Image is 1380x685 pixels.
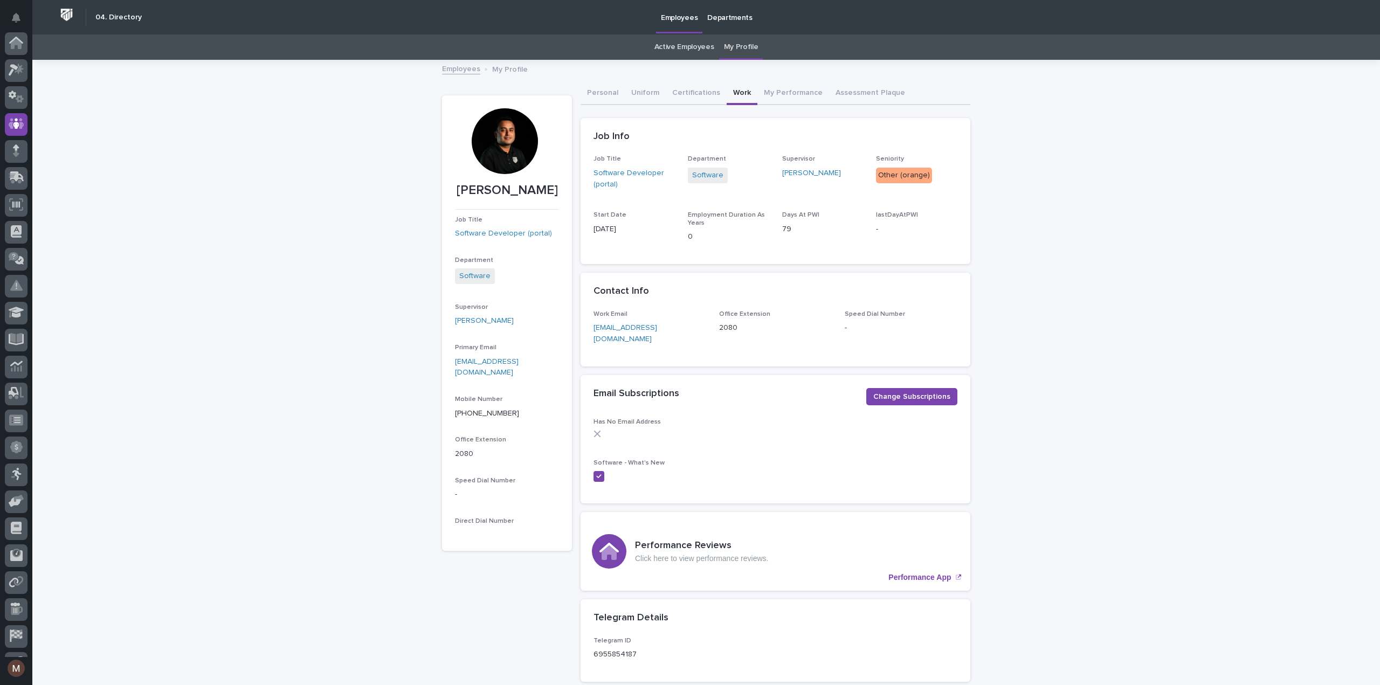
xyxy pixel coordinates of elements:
p: Performance App [888,573,951,582]
p: - [876,224,957,235]
p: [PERSON_NAME] [455,183,559,198]
button: Certifications [666,82,727,105]
span: Mobile Number [455,396,502,403]
h2: 04. Directory [95,13,142,22]
span: Job Title [455,217,482,223]
button: Personal [581,82,625,105]
p: 6955854187 [594,649,637,660]
p: 79 [782,224,864,235]
span: Speed Dial Number [845,311,905,317]
span: Work Email [594,311,627,317]
span: Supervisor [455,304,488,310]
span: Supervisor [782,156,815,162]
button: Work [727,82,757,105]
span: Department [688,156,726,162]
span: Speed Dial Number [455,478,515,484]
span: Job Title [594,156,621,162]
a: Software Developer (portal) [594,168,675,190]
div: Notifications [13,13,27,30]
button: Uniform [625,82,666,105]
img: Workspace Logo [57,5,77,25]
h2: Contact Info [594,286,649,297]
a: Active Employees [654,34,714,60]
button: Assessment Plaque [829,82,912,105]
a: Performance App [581,512,970,591]
p: My Profile [492,63,528,74]
p: 2080 [455,448,559,460]
p: - [455,489,559,500]
a: Software [459,271,491,282]
a: [PERSON_NAME] [455,315,514,327]
a: Employees [442,62,480,74]
h2: Telegram Details [594,612,668,624]
h2: Job Info [594,131,630,143]
h2: Email Subscriptions [594,388,679,400]
h3: Performance Reviews [635,540,768,552]
a: [PHONE_NUMBER] [455,410,519,417]
p: 0 [688,231,769,243]
span: Employment Duration As Years [688,212,765,226]
a: Software [692,170,723,181]
span: Primary Email [455,344,496,351]
span: Seniority [876,156,904,162]
span: Start Date [594,212,626,218]
button: Change Subscriptions [866,388,957,405]
span: Office Extension [455,437,506,443]
button: users-avatar [5,657,27,680]
button: Notifications [5,6,27,29]
p: - [845,322,957,334]
span: Software - What's New [594,460,665,466]
p: Click here to view performance reviews. [635,554,768,563]
a: [EMAIL_ADDRESS][DOMAIN_NAME] [594,324,657,343]
span: Office Extension [719,311,770,317]
span: lastDayAtPWI [876,212,918,218]
a: [PERSON_NAME] [782,168,841,179]
span: Direct Dial Number [455,518,514,524]
a: Software Developer (portal) [455,228,552,239]
span: Has No Email Address [594,419,661,425]
span: Change Subscriptions [873,391,950,402]
span: Days At PWI [782,212,819,218]
p: 2080 [719,322,832,334]
button: My Performance [757,82,829,105]
p: [DATE] [594,224,675,235]
div: Other (orange) [876,168,932,183]
a: My Profile [724,34,758,60]
span: Telegram ID [594,638,631,644]
span: Department [455,257,493,264]
a: [EMAIL_ADDRESS][DOMAIN_NAME] [455,358,519,377]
